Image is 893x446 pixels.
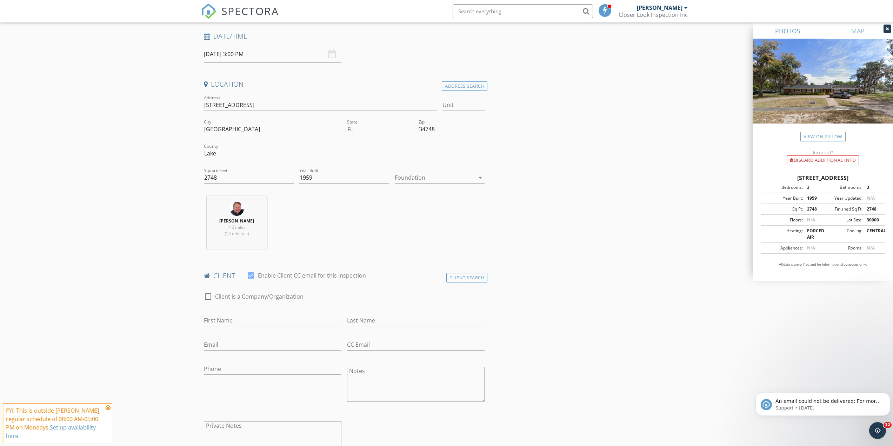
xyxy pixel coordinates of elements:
[862,217,882,223] div: 30000
[763,184,803,191] div: Bedrooms:
[823,217,862,223] div: Lot Size:
[803,228,823,240] div: FORCED AIR
[787,155,859,165] div: Discard Additional info
[753,22,823,39] a: PHOTOS
[800,132,846,141] a: View on Zillow
[258,272,366,279] label: Enable Client CC email for this inspection
[753,150,893,155] div: Incorrect?
[823,245,862,251] div: Rooms:
[862,206,882,212] div: 2748
[215,293,304,300] label: Client is a Company/Organization
[763,206,803,212] div: Sq Ft:
[753,39,893,140] img: streetview
[869,422,886,439] iframe: Intercom live chat
[807,245,815,251] span: N/A
[823,228,862,240] div: Cooling:
[823,206,862,212] div: Finished Sq Ft:
[761,262,885,267] p: All data is unverified and for informational purposes only.
[823,22,893,39] a: MAP
[763,228,803,240] div: Heating:
[753,378,893,427] iframe: Intercom notifications message
[823,184,862,191] div: Bathrooms:
[221,4,279,18] span: SPECTORA
[637,4,682,11] div: [PERSON_NAME]
[230,202,244,216] img: 1.jpg
[204,32,485,41] h4: Date/Time
[803,206,823,212] div: 2748
[619,11,688,18] div: Closer Look Inspection Inc
[201,4,216,19] img: The Best Home Inspection Software - Spectora
[823,195,862,201] div: Year Updated:
[763,195,803,201] div: Year Built:
[453,4,593,18] input: Search everything...
[803,195,823,201] div: 1959
[763,217,803,223] div: Floors:
[867,195,875,201] span: N/A
[204,271,485,280] h4: client
[225,231,249,237] span: (14 minutes)
[442,81,487,91] div: Address Search
[476,173,485,182] i: arrow_drop_down
[807,217,815,223] span: N/A
[446,273,488,282] div: Client Search
[228,224,246,230] span: 7.2 miles
[201,9,279,24] a: SPECTORA
[219,218,254,224] strong: [PERSON_NAME]
[204,80,485,89] h4: Location
[867,245,875,251] span: N/A
[761,174,885,182] div: [STREET_ADDRESS]
[862,184,882,191] div: 3
[763,245,803,251] div: Appliances:
[204,46,341,63] input: Select date
[884,422,892,428] span: 12
[6,424,96,440] a: Set up availability here.
[6,406,104,440] div: FYI: This is outside [PERSON_NAME] regular schedule of 08:00 AM-05:00 PM on Mondays.
[803,184,823,191] div: 3
[862,228,882,240] div: CENTRAL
